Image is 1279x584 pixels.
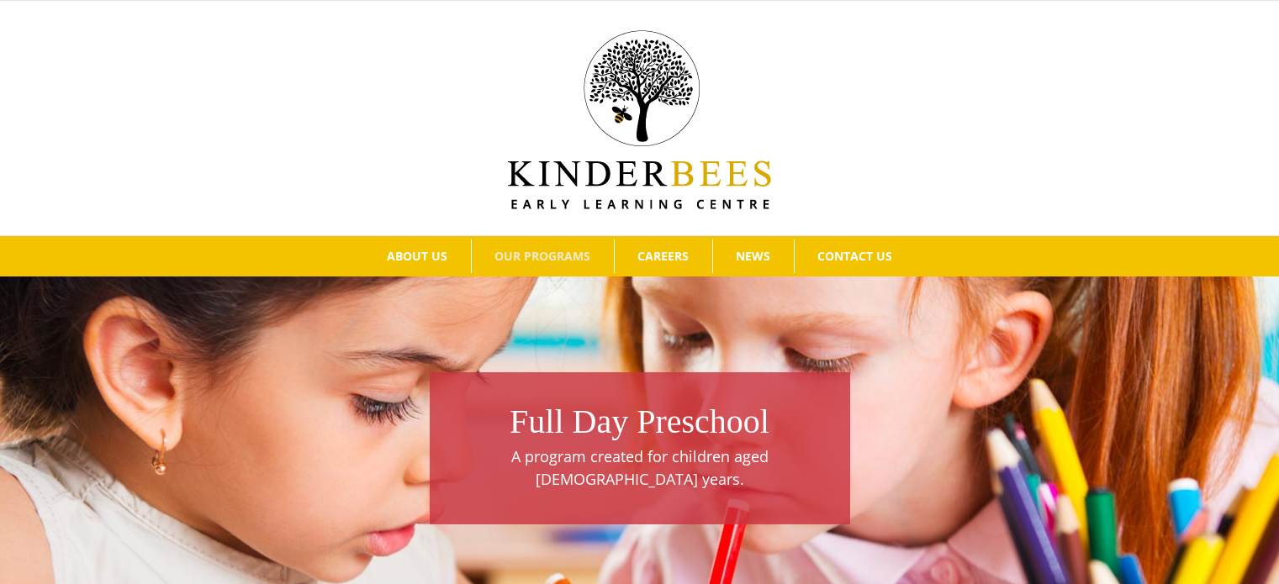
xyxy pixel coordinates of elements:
a: OUR PROGRAMS [472,239,614,273]
nav: Main Menu [25,236,1254,276]
a: CONTACT US [795,239,916,273]
img: Kinder Bees Logo [508,30,771,209]
span: CAREERS [637,250,689,262]
span: OUR PROGRAMS [494,250,590,262]
h1: Full Day Preschool [438,398,842,445]
a: NEWS [713,239,794,273]
p: A program created for children aged [DEMOGRAPHIC_DATA] years. [438,445,842,491]
span: CONTACT US [817,250,892,262]
a: CAREERS [615,239,712,273]
a: ABOUT US [364,239,471,273]
span: ABOUT US [387,250,447,262]
span: NEWS [736,250,770,262]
